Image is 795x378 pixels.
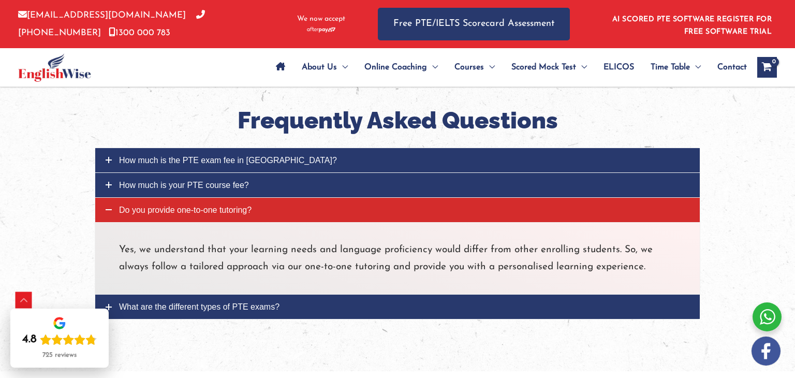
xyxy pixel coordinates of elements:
span: Contact [717,49,747,85]
a: [EMAIL_ADDRESS][DOMAIN_NAME] [18,11,186,20]
span: We now accept [297,14,345,24]
span: Scored Mock Test [511,49,576,85]
span: What are the different types of PTE exams? [119,302,279,311]
span: Do you provide one-to-one tutoring? [119,206,252,214]
div: Rating: 4.8 out of 5 [22,332,97,347]
span: Menu Toggle [337,49,348,85]
a: ELICOS [595,49,642,85]
a: Time TableMenu Toggle [642,49,709,85]
a: What are the different types of PTE exams? [95,295,700,319]
span: Time Table [651,49,690,85]
a: Contact [709,49,747,85]
a: AI SCORED PTE SOFTWARE REGISTER FOR FREE SOFTWARE TRIAL [612,16,772,36]
a: Do you provide one-to-one tutoring? [95,198,700,222]
span: Menu Toggle [484,49,495,85]
span: How much is the PTE exam fee in [GEOGRAPHIC_DATA]? [119,156,337,165]
img: cropped-ew-logo [18,53,91,82]
span: About Us [302,49,337,85]
div: 4.8 [22,332,37,347]
p: Yes, we understand that your learning needs and language proficiency would differ from other enro... [119,241,676,276]
img: white-facebook.png [752,337,781,366]
span: Courses [454,49,484,85]
h2: Frequently Asked Questions [102,106,693,136]
span: Menu Toggle [427,49,438,85]
a: [PHONE_NUMBER] [18,11,205,37]
aside: Header Widget 1 [606,7,777,41]
div: 725 reviews [42,351,77,359]
a: Scored Mock TestMenu Toggle [503,49,595,85]
a: Online CoachingMenu Toggle [356,49,446,85]
a: 1300 000 783 [109,28,170,37]
span: Menu Toggle [576,49,587,85]
span: ELICOS [603,49,634,85]
span: Online Coaching [364,49,427,85]
a: CoursesMenu Toggle [446,49,503,85]
a: How much is the PTE exam fee in [GEOGRAPHIC_DATA]? [95,148,700,172]
a: View Shopping Cart, empty [757,57,777,78]
a: About UsMenu Toggle [293,49,356,85]
a: Free PTE/IELTS Scorecard Assessment [378,8,570,40]
span: How much is your PTE course fee? [119,181,249,190]
span: Menu Toggle [690,49,701,85]
img: Afterpay-Logo [307,27,335,33]
nav: Site Navigation: Main Menu [268,49,747,85]
a: How much is your PTE course fee? [95,173,700,197]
